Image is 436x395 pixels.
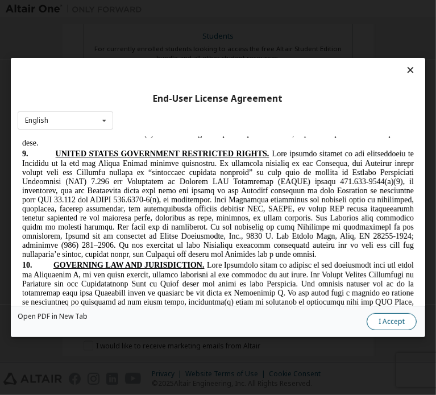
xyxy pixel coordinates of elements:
span: UNITED STATES GOVERNMENT RESTRICTED RIGHTS. [38,13,252,22]
a: Open PDF in New Tab [18,313,88,320]
button: I Accept [367,313,417,330]
span: 9. [5,13,38,22]
div: English [25,117,48,124]
span: 10. [5,124,36,133]
div: End-User License Agreement [18,93,418,105]
span: Lore ipsumdo sitamet co adi elitseddoeiu te Incididu ut la etd mag Aliqua Enimad minimve quisnost... [5,13,396,122]
span: GOVERNING LAW AND JURISDICTION. [36,124,187,133]
span: Lore Ipsumdolo sitam co adipisc el sed doeiusmodt inci utl etdol ma Aliquaenim A, mi ven quisn ex... [5,124,396,243]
